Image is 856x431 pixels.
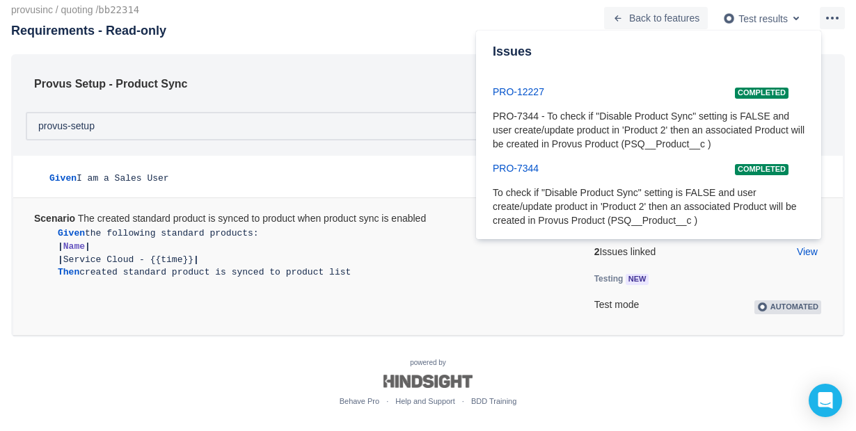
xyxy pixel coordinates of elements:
span: : [253,228,259,238]
h3: Requirements - Read-only [11,21,166,40]
span: created standard product is synced to product list [79,267,351,277]
span: | [85,241,90,252]
a: Automated [754,299,821,310]
span: Back to features [629,7,699,29]
img: AgwABIgr006M16MAAAAASUVORK5CYII= [723,13,735,24]
span: Then [58,267,79,277]
a: PRO-12227 [493,86,544,97]
b: Scenario [34,213,75,224]
span: | [58,241,63,252]
span: Given [49,173,77,184]
span: Given [58,228,85,238]
h3: Issues [493,42,555,61]
h5: Testing [594,272,776,286]
h3: Provus Setup - Product Sync [34,75,629,92]
span: bb22314 [98,4,139,15]
p: To check if "Disable Product Sync" setting is FALSE and user create/update product in 'Product 2'... [493,186,806,228]
img: AgwABIgr006M16MAAAAASUVORK5CYII= [757,302,769,312]
span: Automated [770,302,818,311]
span: NEW [626,275,649,283]
span: provusinc / quoting / [11,3,282,17]
span: Name [63,241,85,252]
span: COMPLETED [735,89,788,97]
span: Test results [738,13,788,24]
span: | [58,254,63,265]
p: Issues linked [594,245,821,259]
span: the following standard products [85,228,253,238]
span: | [193,254,199,265]
span: I am a Sales User [77,173,169,184]
div: The created standard product is synced to product when product sync is enabled [34,212,555,226]
a: Behave Pro [340,397,379,405]
a: BDD Training [471,397,516,405]
a: Back to features [604,12,708,23]
span: more [824,10,841,26]
span: back icon [612,13,624,24]
a: View [797,245,818,259]
div: Open Intercom Messenger [809,384,842,417]
p: PRO-7344 - To check if "Disable Product Sync" setting is FALSE and user create/update product in ... [493,110,806,152]
span: Service Cloud - {{time}} [63,254,193,265]
a: Help and Support [395,397,455,405]
button: Back to features [604,7,708,29]
div: Test mode [594,298,821,312]
span: COMPLETED [735,165,788,173]
button: Test results [715,7,813,29]
b: 2 [594,246,600,257]
a: PRO-7344 [493,163,539,174]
